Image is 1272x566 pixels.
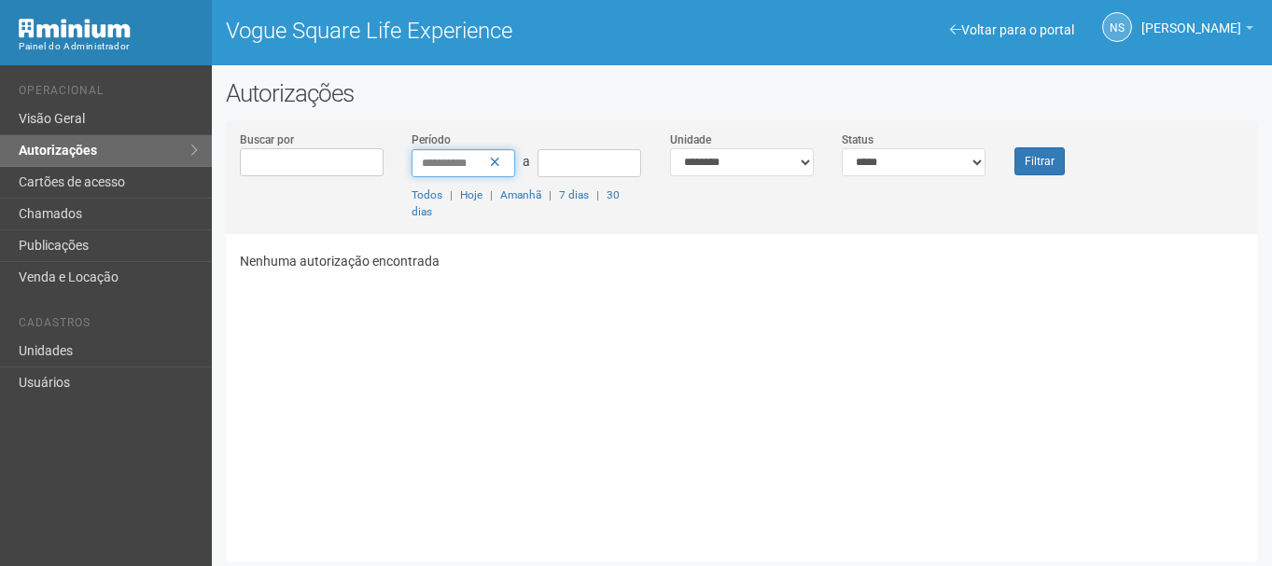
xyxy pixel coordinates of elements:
span: a [523,154,530,169]
a: Voltar para o portal [950,22,1074,37]
span: Nicolle Silva [1141,3,1241,35]
a: [PERSON_NAME] [1141,23,1253,38]
a: NS [1102,12,1132,42]
span: | [490,188,493,201]
span: | [549,188,552,201]
a: 7 dias [559,188,589,201]
a: Amanhã [500,188,541,201]
h1: Vogue Square Life Experience [226,19,728,43]
p: Nenhuma autorização encontrada [240,253,1244,269]
button: Filtrar [1014,147,1065,175]
li: Operacional [19,84,198,104]
span: | [450,188,453,201]
img: Minium [19,19,131,38]
li: Cadastros [19,316,198,336]
label: Unidade [670,131,711,148]
label: Buscar por [240,131,294,148]
span: | [596,188,599,201]
label: Período [412,131,451,148]
a: Hoje [460,188,482,201]
a: Todos [412,188,442,201]
h2: Autorizações [226,79,1258,107]
label: Status [842,131,874,148]
div: Painel do Administrador [19,38,198,55]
